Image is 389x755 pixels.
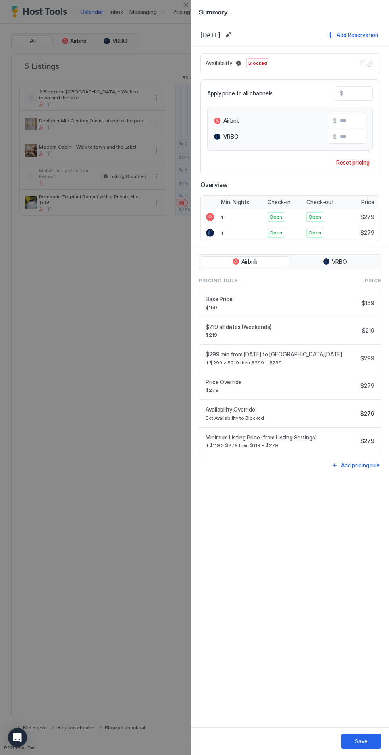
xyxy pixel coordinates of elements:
[201,256,289,267] button: Airbnb
[200,31,220,39] span: [DATE]
[221,199,249,206] span: Min. Nights
[199,254,381,269] div: tab-group
[206,360,357,366] span: if $299 > $219 then $299 = $299
[360,213,374,221] span: $279
[362,300,374,307] span: $159
[206,415,357,421] span: Set Availability to Blocked
[241,258,258,265] span: Airbnb
[270,213,282,221] span: Open
[221,214,223,220] span: 1
[268,199,291,206] span: Check-in
[326,29,379,40] button: Add Reservation
[8,728,27,747] div: Open Intercom Messenger
[361,199,374,206] span: Price
[360,382,374,389] span: $279
[340,90,343,97] span: $
[333,117,337,124] span: $
[223,133,239,140] span: VRBO
[221,230,223,236] span: 1
[360,410,374,417] span: $279
[355,737,368,745] div: Save
[308,213,321,221] span: Open
[291,256,379,267] button: VRBO
[200,181,379,189] span: Overview
[206,60,232,67] span: Availability
[199,277,238,284] span: Pricing Rule
[333,133,337,140] span: $
[206,379,357,386] span: Price Override
[362,327,374,334] span: $219
[248,60,267,67] span: Blocked
[333,157,373,168] button: Reset pricing
[206,332,359,338] span: $219
[337,31,378,39] div: Add Reservation
[306,199,334,206] span: Check-out
[199,6,381,16] span: Summary
[336,158,370,166] div: Reset pricing
[206,406,357,413] span: Availability Override
[207,90,273,97] span: Apply price to all channels
[206,442,357,448] span: if $119 > $279 then $119 = $279
[270,229,282,236] span: Open
[206,304,358,310] span: $159
[365,277,381,284] span: Price
[234,58,243,68] button: Blocked dates override all pricing rules and remain unavailable until manually unblocked
[223,117,240,124] span: Airbnb
[332,258,347,265] span: VRBO
[206,351,357,358] span: $299 min from [DATE] to [GEOGRAPHIC_DATA][DATE]
[223,30,233,40] button: Edit date range
[341,461,380,469] div: Add pricing rule
[206,434,357,441] span: Minimum Listing Price (from Listing Settings)
[341,734,381,749] button: Save
[206,296,358,303] span: Base Price
[360,229,374,236] span: $279
[308,229,321,236] span: Open
[330,460,381,470] button: Add pricing rule
[206,387,357,393] span: $279
[360,355,374,362] span: $299
[360,438,374,445] span: $279
[206,323,359,331] span: $219 all dates (Weekends)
